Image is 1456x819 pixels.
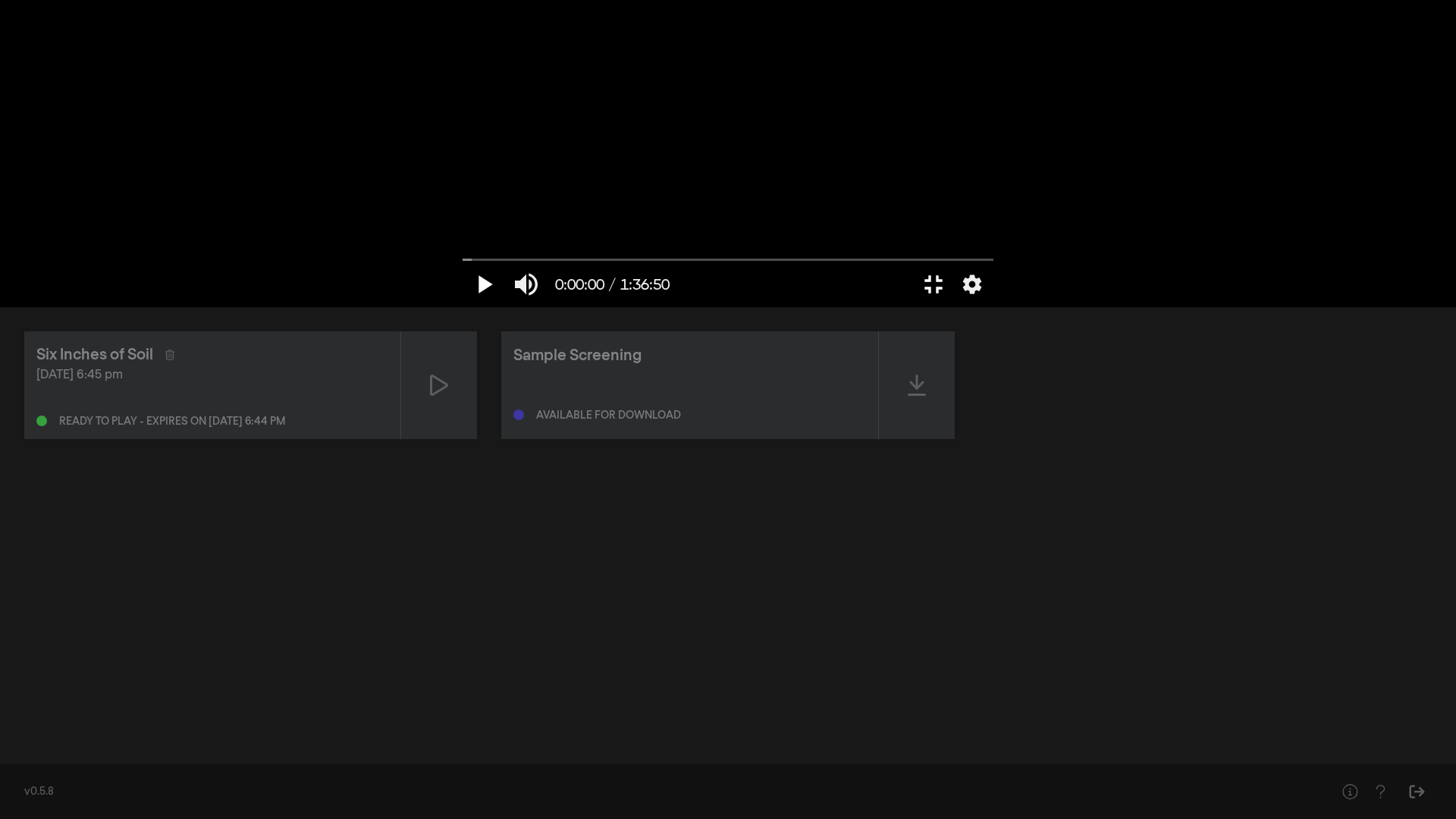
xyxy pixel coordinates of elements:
div: Sample Screening [513,344,642,367]
button: Mute [505,262,548,307]
button: Help [1365,777,1395,807]
button: Play [463,262,505,307]
div: v0.5.8 [24,784,1304,800]
button: Exit full screen [912,262,955,307]
button: Help [1335,777,1365,807]
div: Available for download [536,410,681,421]
div: [DATE] 6:45 pm [36,366,388,384]
div: Six Inches of Soil [36,344,153,366]
button: Sign Out [1401,777,1432,807]
button: 0:00:00 / 1:36:50 [548,262,677,307]
button: More settings [955,262,990,307]
div: Ready to play - expires on [DATE] 6:44 pm [59,416,285,427]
